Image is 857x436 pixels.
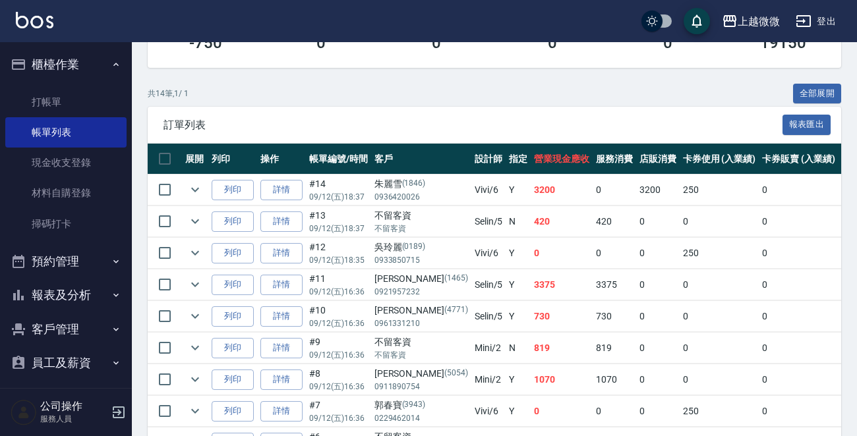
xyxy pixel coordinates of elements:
[306,269,371,300] td: #11
[531,396,593,427] td: 0
[471,269,506,300] td: Selin /5
[684,8,710,34] button: save
[148,88,189,99] p: 共 14 筆, 1 / 1
[680,364,759,395] td: 0
[531,144,593,175] th: 營業現金應收
[506,364,531,395] td: Y
[260,211,303,232] a: 詳情
[680,396,759,427] td: 250
[402,177,426,191] p: (1846)
[5,209,127,239] a: 掃碼打卡
[374,177,468,191] div: 朱麗雪
[636,175,680,205] td: 3200
[759,301,839,332] td: 0
[5,312,127,346] button: 客戶管理
[5,380,127,414] button: 商品管理
[506,175,531,205] td: Y
[717,8,785,35] button: 上越微微
[306,175,371,205] td: #14
[531,364,593,395] td: 1070
[185,180,205,200] button: expand row
[374,349,468,361] p: 不留客資
[208,144,257,175] th: 列印
[371,144,471,175] th: 客戶
[680,144,759,175] th: 卡券使用 (入業績)
[212,369,254,390] button: 列印
[593,144,636,175] th: 服務消費
[471,396,506,427] td: Vivi /6
[212,338,254,358] button: 列印
[40,413,107,425] p: 服務人員
[790,9,841,34] button: 登出
[506,269,531,300] td: Y
[759,175,839,205] td: 0
[185,338,205,358] button: expand row
[374,272,468,286] div: [PERSON_NAME]
[593,238,636,269] td: 0
[680,175,759,205] td: 250
[531,238,593,269] td: 0
[185,306,205,326] button: expand row
[593,175,636,205] td: 0
[374,304,468,317] div: [PERSON_NAME]
[5,117,127,148] a: 帳單列表
[5,47,127,82] button: 櫃檯作業
[212,211,254,232] button: 列印
[759,206,839,237] td: 0
[306,333,371,364] td: #9
[680,301,759,332] td: 0
[5,346,127,380] button: 員工及薪資
[760,34,806,52] h3: 19150
[306,396,371,427] td: #7
[636,144,680,175] th: 店販消費
[783,118,831,130] a: 報表匯出
[636,238,680,269] td: 0
[260,275,303,295] a: 詳情
[593,364,636,395] td: 1070
[759,396,839,427] td: 0
[374,191,468,203] p: 0936420026
[593,206,636,237] td: 420
[471,144,506,175] th: 設計師
[374,367,468,381] div: [PERSON_NAME]
[260,180,303,200] a: 詳情
[759,364,839,395] td: 0
[185,243,205,263] button: expand row
[257,144,306,175] th: 操作
[260,306,303,327] a: 詳情
[185,369,205,389] button: expand row
[471,301,506,332] td: Selin /5
[531,175,593,205] td: 3200
[212,243,254,263] button: 列印
[432,34,441,52] h3: 0
[374,381,468,393] p: 0911890754
[309,317,368,329] p: 09/12 (五) 16:36
[309,191,368,203] p: 09/12 (五) 18:37
[309,223,368,234] p: 09/12 (五) 18:37
[506,301,531,332] td: Y
[593,333,636,364] td: 819
[759,269,839,300] td: 0
[402,398,426,412] p: (3943)
[471,206,506,237] td: Selin /5
[212,180,254,200] button: 列印
[636,269,680,300] td: 0
[185,211,205,231] button: expand row
[306,301,371,332] td: #10
[374,286,468,298] p: 0921957232
[260,401,303,422] a: 詳情
[759,238,839,269] td: 0
[680,333,759,364] td: 0
[680,238,759,269] td: 250
[471,175,506,205] td: Vivi /6
[593,396,636,427] td: 0
[636,364,680,395] td: 0
[374,254,468,266] p: 0933850715
[636,206,680,237] td: 0
[5,278,127,312] button: 報表及分析
[444,272,468,286] p: (1465)
[40,400,107,413] h5: 公司操作
[593,301,636,332] td: 730
[5,148,127,178] a: 現金收支登錄
[471,333,506,364] td: Mini /2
